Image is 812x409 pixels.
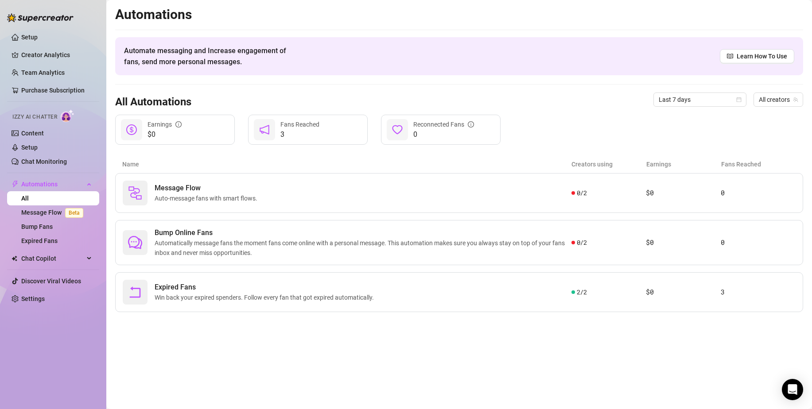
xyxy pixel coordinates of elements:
[21,295,45,302] a: Settings
[21,177,84,191] span: Automations
[577,188,587,198] span: 0 / 2
[577,238,587,247] span: 0 / 2
[727,53,733,59] span: read
[115,95,191,109] h3: All Automations
[21,223,53,230] a: Bump Fans
[721,287,796,297] article: 3
[782,379,803,400] div: Open Intercom Messenger
[793,97,798,102] span: team
[115,6,803,23] h2: Automations
[12,113,57,121] span: Izzy AI Chatter
[468,121,474,127] span: info-circle
[21,144,38,151] a: Setup
[21,251,84,266] span: Chat Copilot
[155,282,377,293] span: Expired Fans
[21,209,87,216] a: Message FlowBeta
[721,188,796,198] article: 0
[155,238,571,258] span: Automatically message fans the moment fans come online with a personal message. This automation m...
[721,159,796,169] article: Fans Reached
[124,45,295,67] span: Automate messaging and Increase engagement of fans, send more personal messages.
[646,188,721,198] article: $0
[721,237,796,248] article: 0
[280,121,319,128] span: Fans Reached
[413,129,474,140] span: 0
[155,183,261,193] span: Message Flow
[155,293,377,302] span: Win back your expired spenders. Follow every fan that got expired automatically.
[21,69,65,76] a: Team Analytics
[128,235,142,250] span: comment
[61,109,74,122] img: AI Chatter
[737,51,787,61] span: Learn How To Use
[21,158,67,165] a: Chat Monitoring
[128,186,142,200] img: svg%3e
[155,193,261,203] span: Auto-message fans with smart flows.
[571,159,646,169] article: Creators using
[7,13,74,22] img: logo-BBDzfeDw.svg
[659,93,741,106] span: Last 7 days
[21,34,38,41] a: Setup
[148,120,182,129] div: Earnings
[646,237,721,248] article: $0
[577,287,587,297] span: 2 / 2
[392,124,403,135] span: heart
[21,48,92,62] a: Creator Analytics
[280,129,319,140] span: 3
[65,208,83,218] span: Beta
[12,255,17,262] img: Chat Copilot
[148,129,182,140] span: $0
[122,159,571,169] article: Name
[646,159,721,169] article: Earnings
[21,195,29,202] a: All
[759,93,798,106] span: All creators
[126,124,137,135] span: dollar
[21,130,44,137] a: Content
[128,285,142,299] span: rollback
[736,97,742,102] span: calendar
[155,228,571,238] span: Bump Online Fans
[720,49,794,63] a: Learn How To Use
[21,237,58,244] a: Expired Fans
[175,121,182,127] span: info-circle
[21,87,85,94] a: Purchase Subscription
[646,287,721,297] article: $0
[259,124,270,135] span: notification
[21,278,81,285] a: Discover Viral Videos
[12,181,19,188] span: thunderbolt
[413,120,474,129] div: Reconnected Fans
